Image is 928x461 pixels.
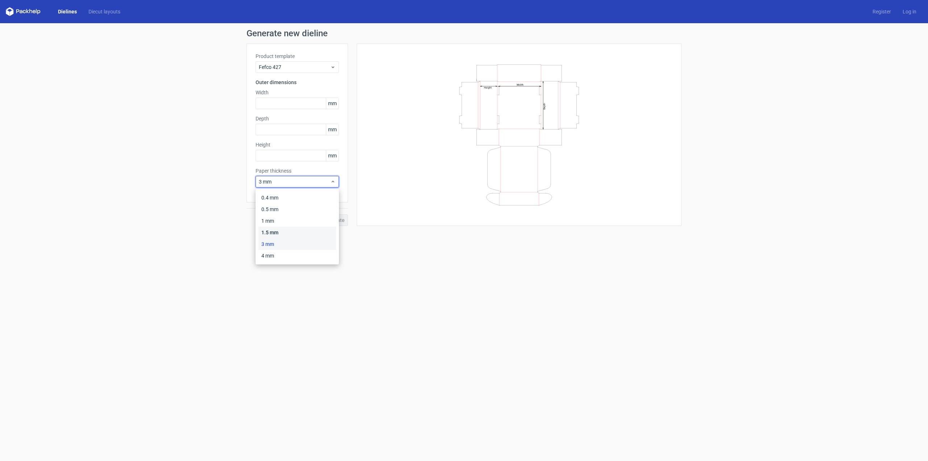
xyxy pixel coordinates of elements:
label: Depth [256,115,339,122]
div: 1.5 mm [258,227,336,238]
div: 4 mm [258,250,336,262]
div: 1 mm [258,215,336,227]
h1: Generate new dieline [246,29,681,38]
div: 0.5 mm [258,203,336,215]
h3: Outer dimensions [256,79,339,86]
span: mm [326,124,339,135]
span: Fefco 427 [259,63,330,71]
a: Log in [897,8,922,15]
label: Paper thickness [256,167,339,174]
span: mm [326,150,339,161]
div: 0.4 mm [258,192,336,203]
text: Height [484,86,492,89]
text: Depth [543,103,546,109]
label: Width [256,89,339,96]
a: Register [867,8,897,15]
div: 3 mm [258,238,336,250]
label: Height [256,141,339,148]
a: Dielines [52,8,83,15]
span: 3 mm [259,178,330,185]
label: Product template [256,53,339,60]
span: mm [326,98,339,109]
a: Diecut layouts [83,8,126,15]
text: Width [517,83,523,86]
